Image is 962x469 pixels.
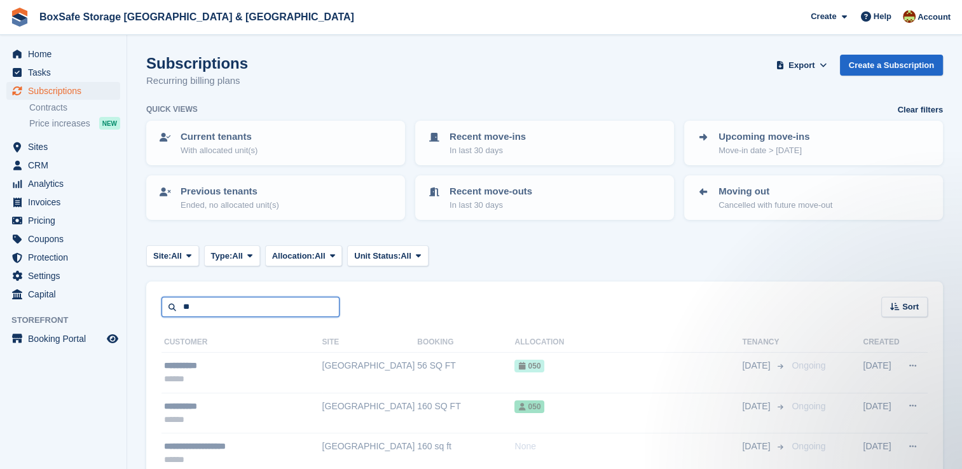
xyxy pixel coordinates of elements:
a: menu [6,193,120,211]
span: Sites [28,138,104,156]
p: Previous tenants [181,184,279,199]
a: Recent move-ins In last 30 days [416,122,673,164]
span: Invoices [28,193,104,211]
span: Storefront [11,314,127,327]
a: Contracts [29,102,120,114]
p: In last 30 days [450,144,526,157]
a: menu [6,248,120,266]
a: menu [6,45,120,63]
span: Coupons [28,230,104,248]
p: Ended, no allocated unit(s) [181,199,279,212]
span: Subscriptions [28,82,104,100]
a: Create a Subscription [840,55,943,76]
p: Moving out [718,184,832,199]
p: Upcoming move-ins [718,130,809,144]
a: menu [6,212,120,229]
a: Moving out Cancelled with future move-out [685,177,942,219]
p: Recurring billing plans [146,74,248,88]
p: Recent move-ins [450,130,526,144]
a: Recent move-outs In last 30 days [416,177,673,219]
span: Analytics [28,175,104,193]
span: Help [874,10,891,23]
div: NEW [99,117,120,130]
p: Move-in date > [DATE] [718,144,809,157]
span: Create [811,10,836,23]
a: menu [6,64,120,81]
span: Home [28,45,104,63]
a: menu [6,330,120,348]
span: Account [917,11,951,24]
a: menu [6,156,120,174]
span: Protection [28,248,104,266]
span: Settings [28,267,104,285]
span: Capital [28,285,104,303]
a: Current tenants With allocated unit(s) [148,122,404,164]
p: Cancelled with future move-out [718,199,832,212]
p: With allocated unit(s) [181,144,258,157]
h1: Subscriptions [146,55,248,72]
p: Current tenants [181,130,258,144]
span: Booking Portal [28,330,104,348]
span: Tasks [28,64,104,81]
a: menu [6,267,120,285]
a: menu [6,230,120,248]
a: Preview store [105,331,120,346]
img: Kim [903,10,916,23]
span: Export [788,59,814,72]
a: menu [6,82,120,100]
span: Price increases [29,118,90,130]
a: menu [6,175,120,193]
a: menu [6,285,120,303]
button: Export [774,55,830,76]
h6: Quick views [146,104,198,115]
p: Recent move-outs [450,184,532,199]
p: In last 30 days [450,199,532,212]
span: Pricing [28,212,104,229]
span: CRM [28,156,104,174]
img: stora-icon-8386f47178a22dfd0bd8f6a31ec36ba5ce8667c1dd55bd0f319d3a0aa187defe.svg [10,8,29,27]
a: BoxSafe Storage [GEOGRAPHIC_DATA] & [GEOGRAPHIC_DATA] [34,6,359,27]
a: Clear filters [897,104,943,116]
a: Upcoming move-ins Move-in date > [DATE] [685,122,942,164]
a: menu [6,138,120,156]
a: Price increases NEW [29,116,120,130]
a: Previous tenants Ended, no allocated unit(s) [148,177,404,219]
